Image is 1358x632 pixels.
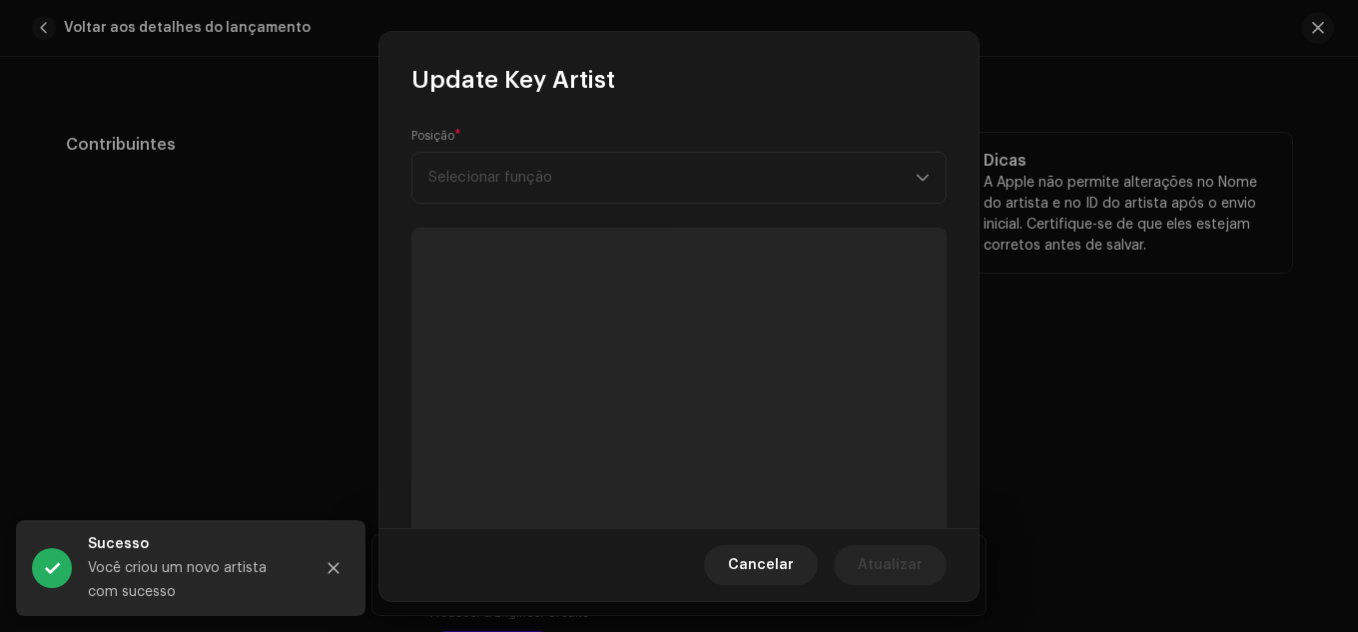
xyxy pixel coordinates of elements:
[858,544,923,584] span: Atualizar
[704,544,818,584] button: Cancelar
[411,128,461,144] label: Posição
[411,64,615,96] span: Update Key Artist
[728,544,794,584] span: Cancelar
[88,532,298,556] div: Sucesso
[88,556,298,604] div: Você criou um novo artista com sucesso
[834,544,947,584] button: Atualizar
[314,548,353,588] button: Close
